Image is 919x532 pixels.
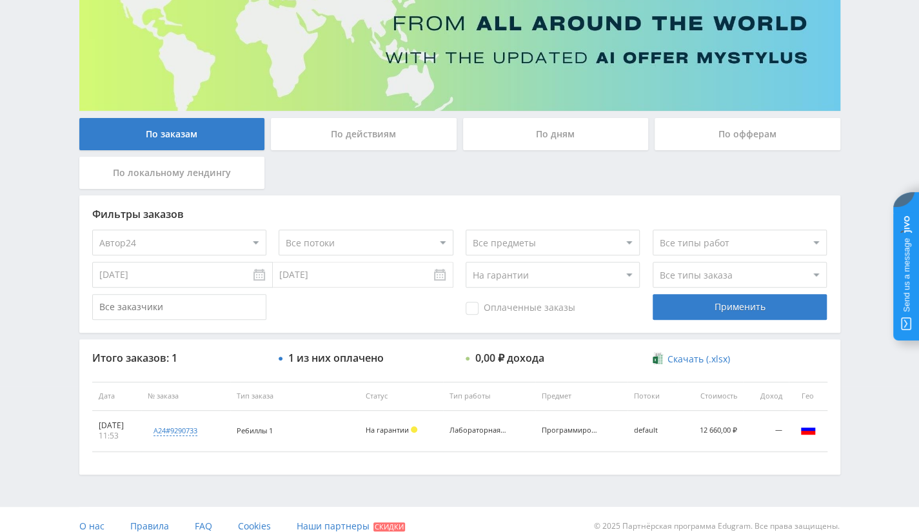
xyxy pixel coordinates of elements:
th: № заказа [141,382,230,411]
span: Холд [411,426,417,433]
a: Скачать (.xlsx) [653,353,730,366]
div: default [634,426,671,435]
span: Оплаченные заказы [466,302,575,315]
span: Cookies [238,520,271,532]
th: Стоимость [678,382,743,411]
img: xlsx [653,352,664,365]
td: — [743,411,788,451]
div: Применить [653,294,827,320]
div: По заказам [79,118,265,150]
div: Итого заказов: 1 [92,352,266,364]
td: 12 660,00 ₽ [678,411,743,451]
div: 0,00 ₽ дохода [475,352,544,364]
th: Потоки [627,382,678,411]
div: Лабораторная работа [450,426,508,435]
th: Доход [743,382,788,411]
th: Гео [789,382,827,411]
span: Правила [130,520,169,532]
th: Предмет [535,382,627,411]
span: FAQ [195,520,212,532]
span: Наши партнеры [297,520,370,532]
div: 1 из них оплачено [288,352,384,364]
th: Статус [359,382,443,411]
div: [DATE] [99,420,135,431]
input: Все заказчики [92,294,266,320]
span: Скачать (.xlsx) [667,354,730,364]
th: Тип заказа [230,382,359,411]
span: Скидки [373,522,405,531]
img: rus.png [800,422,816,437]
div: a24#9290733 [153,426,197,436]
input: Use the arrow keys to pick a date [92,262,273,288]
span: На гарантии [366,425,409,435]
div: Программирование [542,426,600,435]
div: По офферам [655,118,840,150]
div: 11:53 [99,431,135,441]
div: По локальному лендингу [79,157,265,189]
div: По дням [463,118,649,150]
span: О нас [79,520,104,532]
div: Фильтры заказов [92,208,827,220]
th: Тип работы [443,382,535,411]
th: Дата [92,382,142,411]
span: Ребиллы 1 [237,426,273,435]
div: По действиям [271,118,457,150]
